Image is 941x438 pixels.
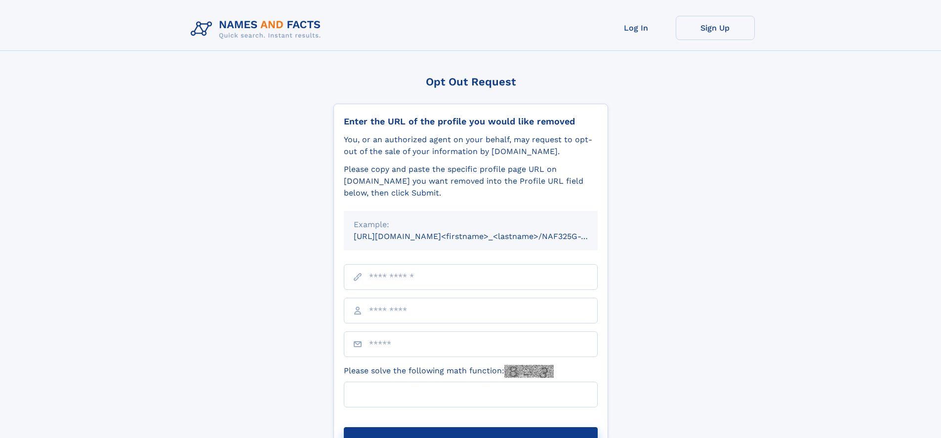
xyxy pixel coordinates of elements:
[344,365,554,378] label: Please solve the following math function:
[354,219,588,231] div: Example:
[344,134,598,158] div: You, or an authorized agent on your behalf, may request to opt-out of the sale of your informatio...
[187,16,329,42] img: Logo Names and Facts
[344,163,598,199] div: Please copy and paste the specific profile page URL on [DOMAIN_NAME] you want removed into the Pr...
[333,76,608,88] div: Opt Out Request
[354,232,616,241] small: [URL][DOMAIN_NAME]<firstname>_<lastname>/NAF325G-xxxxxxxx
[597,16,676,40] a: Log In
[676,16,755,40] a: Sign Up
[344,116,598,127] div: Enter the URL of the profile you would like removed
